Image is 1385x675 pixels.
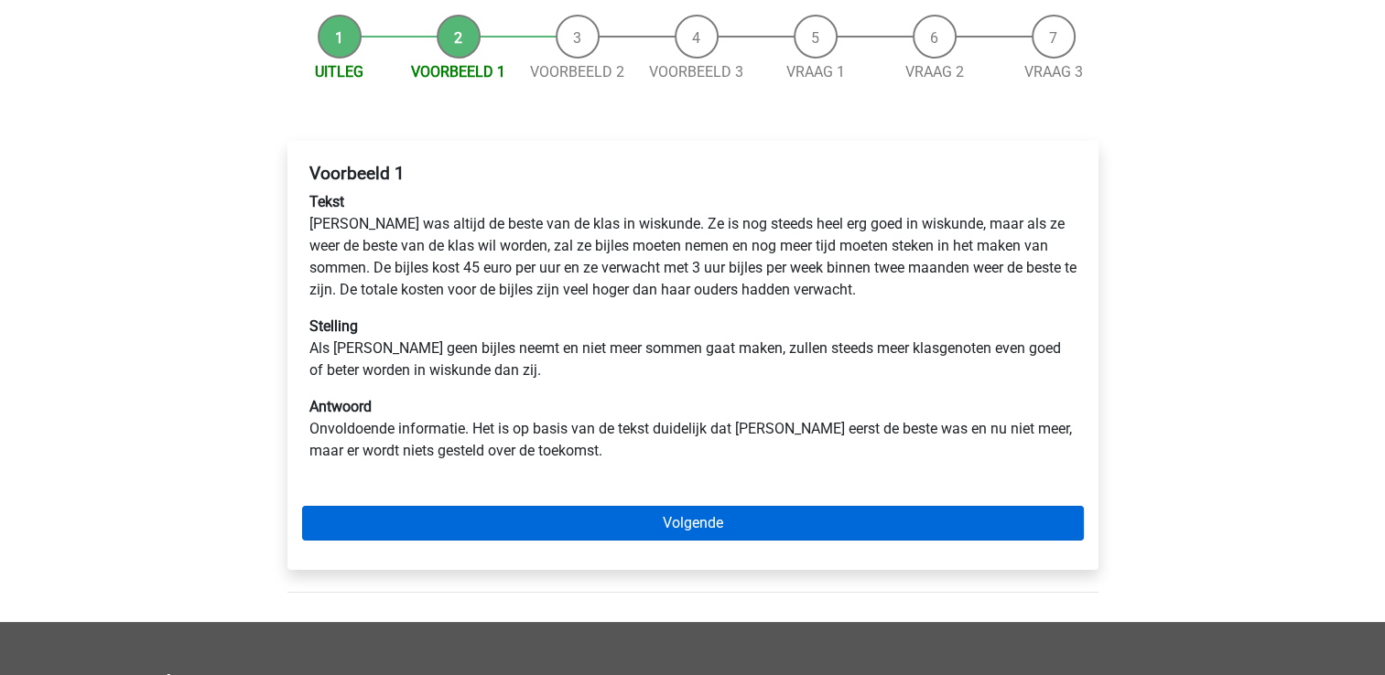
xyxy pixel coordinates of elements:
p: Als [PERSON_NAME] geen bijles neemt en niet meer sommen gaat maken, zullen steeds meer klasgenote... [309,316,1077,381]
b: Antwoord [309,398,372,415]
p: Onvoldoende informatie. Het is op basis van de tekst duidelijk dat [PERSON_NAME] eerst de beste w... [309,396,1077,462]
a: Vraag 2 [905,63,964,80]
a: Vraag 1 [786,63,845,80]
b: Tekst [309,193,344,210]
b: Stelling [309,317,358,335]
a: Voorbeeld 1 [411,63,505,80]
a: Volgende [302,506,1084,541]
b: Voorbeeld 1 [309,163,405,184]
p: [PERSON_NAME] was altijd de beste van de klas in wiskunde. Ze is nog steeds heel erg goed in wisk... [309,191,1077,301]
a: Uitleg [315,63,363,80]
a: Vraag 3 [1024,63,1083,80]
a: Voorbeeld 2 [530,63,624,80]
a: Voorbeeld 3 [649,63,743,80]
